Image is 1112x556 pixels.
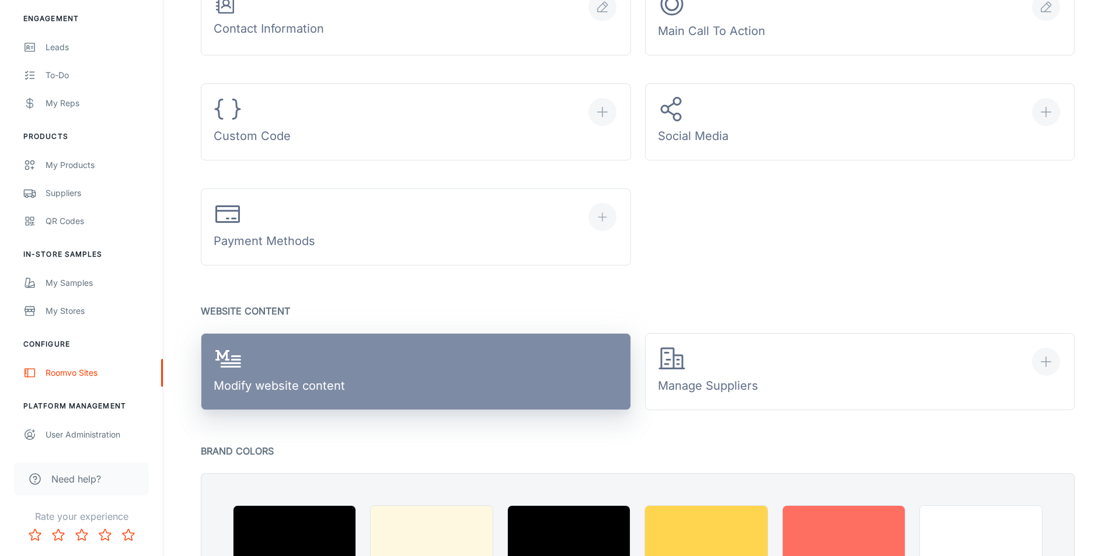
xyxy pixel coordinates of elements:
span: Need help? [51,472,101,486]
p: Rate your experience [9,509,154,523]
div: My Stores [46,305,151,317]
button: Rate 3 star [70,523,93,547]
div: Suppliers [46,187,151,200]
div: User Administration [46,428,151,441]
p: Brand Colors [201,443,1075,459]
div: My Reps [46,97,151,110]
div: Custom Code [214,95,291,149]
div: Payment Methods [214,200,315,254]
div: QR Codes [46,215,151,228]
button: Rate 2 star [47,523,70,547]
div: My Samples [46,277,151,289]
button: Payment Methods [201,188,631,265]
button: Manage Suppliers [645,333,1075,410]
button: Social Media [645,83,1075,160]
div: My Products [46,159,151,172]
p: Website Content [201,303,1075,319]
button: Rate 5 star [117,523,140,547]
div: Roomvo Sites [46,366,151,379]
div: Modify website content [214,345,345,399]
a: Modify website content [201,333,631,410]
div: Manage Suppliers [658,345,758,399]
div: To-do [46,69,151,82]
button: Custom Code [201,83,631,160]
div: Social Media [658,95,728,149]
button: Rate 4 star [93,523,117,547]
button: Rate 1 star [23,523,47,547]
div: Leads [46,41,151,54]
